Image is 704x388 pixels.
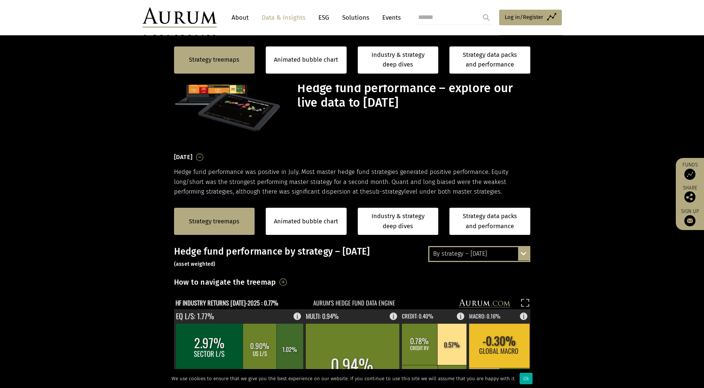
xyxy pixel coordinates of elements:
span: sub-strategy [369,188,404,195]
a: Strategy data packs and performance [449,46,530,74]
a: Log in/Register [499,10,562,25]
a: Animated bubble chart [274,55,338,65]
h3: How to navigate the treemap [174,276,276,288]
h3: Hedge fund performance by strategy – [DATE] [174,246,530,268]
img: Share this post [684,191,695,203]
p: Hedge fund performance was positive in July. Most master hedge fund strategies generated positive... [174,167,530,197]
a: Animated bubble chart [274,217,338,226]
img: Aurum [143,7,217,28]
a: Strategy treemaps [189,55,239,65]
a: Data & Insights [258,11,309,25]
a: Sign up [680,208,700,226]
small: (asset weighted) [174,261,216,267]
h1: Hedge fund performance – explore our live data to [DATE] [297,81,528,110]
a: Solutions [338,11,373,25]
input: Submit [479,10,494,25]
a: Strategy treemaps [189,217,239,226]
a: About [228,11,252,25]
img: Access Funds [684,169,695,180]
div: Ok [520,373,533,384]
a: Funds [680,162,700,180]
a: Events [379,11,401,25]
img: Sign up to our newsletter [684,215,695,226]
div: By strategy – [DATE] [429,247,529,261]
h3: [DATE] [174,152,193,163]
a: Strategy data packs and performance [449,208,530,235]
span: Log in/Register [505,13,543,22]
div: Share [680,185,700,203]
a: Industry & strategy deep dives [358,208,439,235]
a: ESG [315,11,333,25]
a: Industry & strategy deep dives [358,46,439,74]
